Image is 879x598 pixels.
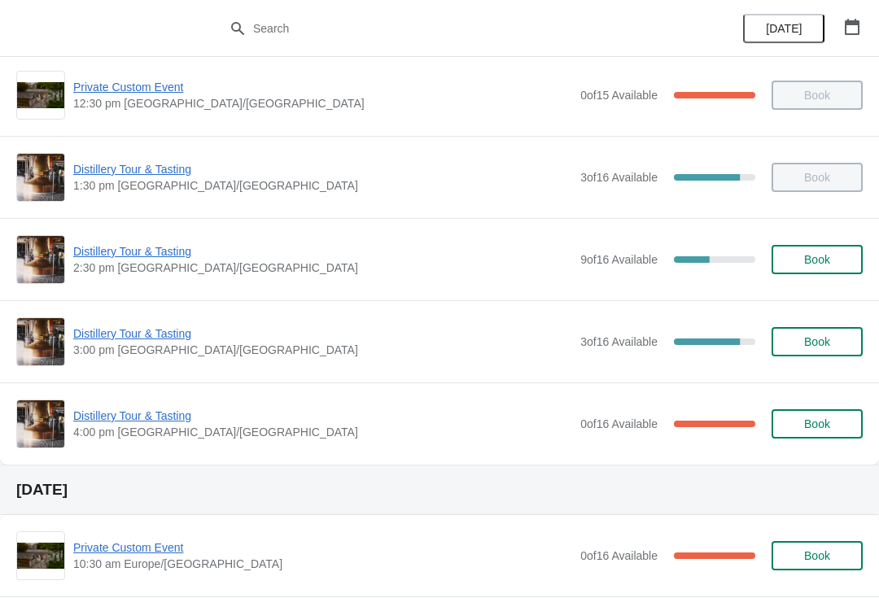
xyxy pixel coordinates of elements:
[17,543,64,570] img: Private Custom Event | | 10:30 am Europe/London
[580,253,658,266] span: 9 of 16 Available
[73,260,572,276] span: 2:30 pm [GEOGRAPHIC_DATA]/[GEOGRAPHIC_DATA]
[804,335,830,348] span: Book
[766,22,802,35] span: [DATE]
[17,236,64,283] img: Distillery Tour & Tasting | | 2:30 pm Europe/London
[73,243,572,260] span: Distillery Tour & Tasting
[772,245,863,274] button: Book
[73,556,572,572] span: 10:30 am Europe/[GEOGRAPHIC_DATA]
[772,409,863,439] button: Book
[252,14,659,43] input: Search
[17,400,64,447] img: Distillery Tour & Tasting | | 4:00 pm Europe/London
[580,549,658,562] span: 0 of 16 Available
[73,177,572,194] span: 1:30 pm [GEOGRAPHIC_DATA]/[GEOGRAPHIC_DATA]
[73,424,572,440] span: 4:00 pm [GEOGRAPHIC_DATA]/[GEOGRAPHIC_DATA]
[73,79,572,95] span: Private Custom Event
[73,539,572,556] span: Private Custom Event
[580,89,658,102] span: 0 of 15 Available
[772,327,863,356] button: Book
[73,342,572,358] span: 3:00 pm [GEOGRAPHIC_DATA]/[GEOGRAPHIC_DATA]
[804,417,830,430] span: Book
[804,549,830,562] span: Book
[73,95,572,111] span: 12:30 pm [GEOGRAPHIC_DATA]/[GEOGRAPHIC_DATA]
[73,325,572,342] span: Distillery Tour & Tasting
[73,408,572,424] span: Distillery Tour & Tasting
[73,161,572,177] span: Distillery Tour & Tasting
[17,318,64,365] img: Distillery Tour & Tasting | | 3:00 pm Europe/London
[772,541,863,570] button: Book
[580,171,658,184] span: 3 of 16 Available
[743,14,824,43] button: [DATE]
[580,335,658,348] span: 3 of 16 Available
[17,82,64,109] img: Private Custom Event | | 12:30 pm Europe/London
[804,253,830,266] span: Book
[580,417,658,430] span: 0 of 16 Available
[17,154,64,201] img: Distillery Tour & Tasting | | 1:30 pm Europe/London
[16,482,863,498] h2: [DATE]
